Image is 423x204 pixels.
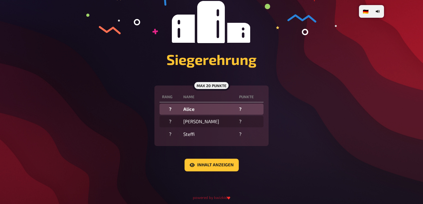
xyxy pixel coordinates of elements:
[159,92,181,102] th: Rang
[159,129,181,140] td: ?
[183,106,234,112] div: Alice
[237,92,264,102] th: Punkte
[237,116,264,127] td: ?
[237,129,264,140] td: ?
[159,104,181,115] td: ?
[185,159,239,171] button: Inhalt anzeigen
[39,51,384,68] h1: Siegerehrung
[181,92,237,102] th: Name
[159,116,181,127] td: ?
[183,118,234,125] div: [PERSON_NAME]
[193,80,230,91] div: max 20 Punkte
[360,6,371,16] li: 🇩🇪
[183,131,234,137] div: Steffi
[193,194,230,200] a: powered by kwizkid
[237,104,264,115] td: ?
[193,195,230,200] small: powered by kwizkid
